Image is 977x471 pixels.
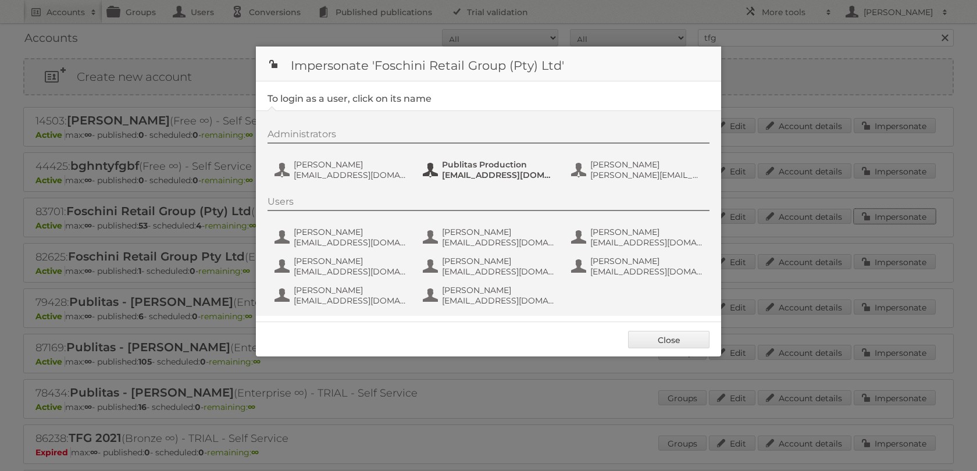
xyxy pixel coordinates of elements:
span: [PERSON_NAME] [294,227,407,237]
button: [PERSON_NAME] [EMAIL_ADDRESS][DOMAIN_NAME] [422,255,558,278]
span: [PERSON_NAME] [442,285,555,295]
span: [EMAIL_ADDRESS][DOMAIN_NAME] [590,266,703,277]
button: [PERSON_NAME] [EMAIL_ADDRESS][DOMAIN_NAME] [273,255,410,278]
button: [PERSON_NAME] [EMAIL_ADDRESS][DOMAIN_NAME] [273,226,410,249]
span: [EMAIL_ADDRESS][DOMAIN_NAME] [294,237,407,248]
button: [PERSON_NAME] [EMAIL_ADDRESS][DOMAIN_NAME] [570,255,707,278]
span: [EMAIL_ADDRESS][DOMAIN_NAME] [294,266,407,277]
button: [PERSON_NAME] [EMAIL_ADDRESS][DOMAIN_NAME] [273,158,410,181]
span: [PERSON_NAME] [590,227,703,237]
span: [PERSON_NAME] [442,256,555,266]
span: Publitas Production [442,159,555,170]
span: [EMAIL_ADDRESS][DOMAIN_NAME] [442,170,555,180]
a: Close [628,331,709,348]
span: [EMAIL_ADDRESS][DOMAIN_NAME] [442,237,555,248]
button: [PERSON_NAME] [EMAIL_ADDRESS][DOMAIN_NAME] [422,284,558,307]
span: [PERSON_NAME] [442,227,555,237]
span: [PERSON_NAME] [294,159,407,170]
div: Administrators [268,129,709,144]
button: [PERSON_NAME] [EMAIL_ADDRESS][DOMAIN_NAME] [570,226,707,249]
div: Users [268,196,709,211]
span: [PERSON_NAME][EMAIL_ADDRESS][DOMAIN_NAME] [590,170,703,180]
span: [EMAIL_ADDRESS][DOMAIN_NAME] [294,170,407,180]
span: [PERSON_NAME] [590,159,703,170]
span: [EMAIL_ADDRESS][DOMAIN_NAME] [442,266,555,277]
span: [EMAIL_ADDRESS][DOMAIN_NAME] [294,295,407,306]
button: [PERSON_NAME] [EMAIL_ADDRESS][DOMAIN_NAME] [422,226,558,249]
span: [EMAIL_ADDRESS][DOMAIN_NAME] [442,295,555,306]
h1: Impersonate 'Foschini Retail Group (Pty) Ltd' [256,47,721,81]
span: [PERSON_NAME] [294,256,407,266]
span: [PERSON_NAME] [294,285,407,295]
button: [PERSON_NAME] [EMAIL_ADDRESS][DOMAIN_NAME] [273,284,410,307]
button: [PERSON_NAME] [PERSON_NAME][EMAIL_ADDRESS][DOMAIN_NAME] [570,158,707,181]
span: [EMAIL_ADDRESS][DOMAIN_NAME] [590,237,703,248]
legend: To login as a user, click on its name [268,93,432,104]
button: Publitas Production [EMAIL_ADDRESS][DOMAIN_NAME] [422,158,558,181]
span: [PERSON_NAME] [590,256,703,266]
